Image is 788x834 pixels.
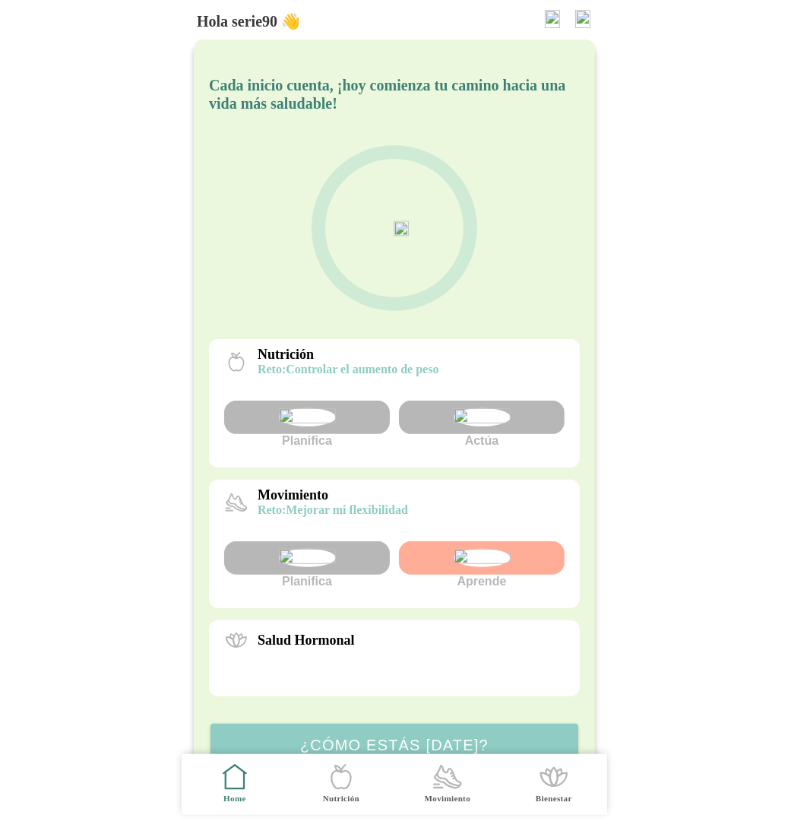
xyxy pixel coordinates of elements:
div: Aprende [399,541,565,588]
span: reto: [258,363,286,376]
span: reto: [258,503,286,516]
ion-label: Movimiento [424,793,470,804]
p: Movimiento [258,487,408,503]
div: Planifica [224,541,390,588]
h5: Hola serie90 👋 [197,12,300,30]
p: Mejorar mi flexibilidad [258,503,408,517]
p: Salud Hormonal [258,633,355,648]
ion-label: Nutrición [322,793,359,804]
h5: Cada inicio cuenta, ¡hoy comienza tu camino hacia una vida más saludable! [209,76,580,113]
div: Planifica [224,401,390,448]
ion-label: Home [223,793,246,804]
p: Controlar el aumento de peso [258,363,439,376]
div: Actúa [399,401,565,448]
p: Nutrición [258,347,439,363]
ion-label: Bienestar [536,793,572,804]
ion-button: ¿Cómo estás [DATE]? [210,724,578,766]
